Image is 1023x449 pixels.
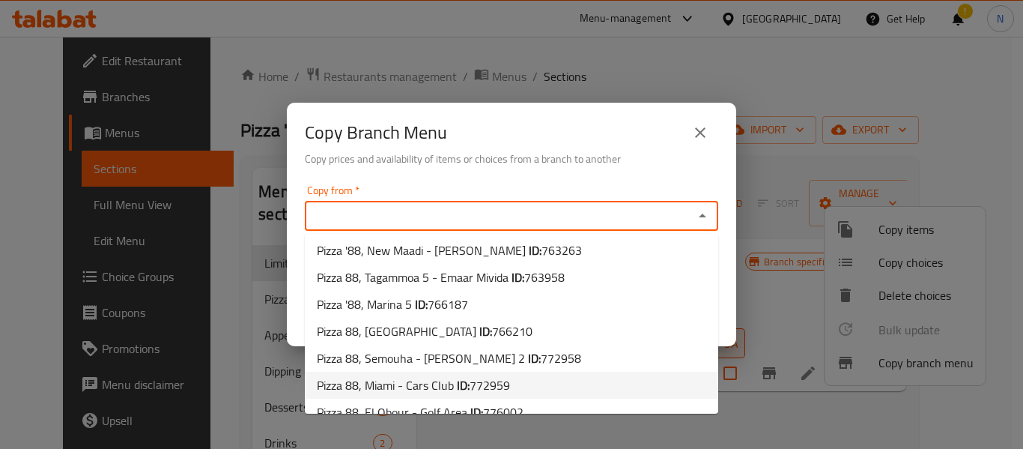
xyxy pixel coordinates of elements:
span: 766187 [428,293,468,316]
span: 763263 [541,239,582,262]
b: ID: [415,293,428,316]
span: Pizza 88, Tagammoa 5 - Emaar Mivida [317,268,565,286]
button: Close [692,205,713,226]
span: Pizza 88, Semouha - [PERSON_NAME] 2 [317,349,581,367]
b: ID: [528,347,541,370]
span: Pizza '88, New Maadi - [PERSON_NAME] [317,241,582,259]
b: ID: [479,320,492,343]
span: 772959 [470,374,510,397]
h6: Copy prices and availability of items or choices from a branch to another [305,151,718,167]
span: 776002 [483,401,523,424]
span: Pizza 88, El Obour - Golf Area [317,403,523,421]
span: 763958 [524,266,565,289]
button: close [682,115,718,151]
span: Pizza '88, Marina 5 [317,295,468,313]
b: ID: [529,239,541,262]
span: 766210 [492,320,532,343]
span: Pizza 88, Miami - Cars Club [317,376,510,394]
h2: Copy Branch Menu [305,121,447,145]
span: 772958 [541,347,581,370]
b: ID: [511,266,524,289]
b: ID: [457,374,470,397]
b: ID: [470,401,483,424]
span: Pizza 88, [GEOGRAPHIC_DATA] [317,322,532,340]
